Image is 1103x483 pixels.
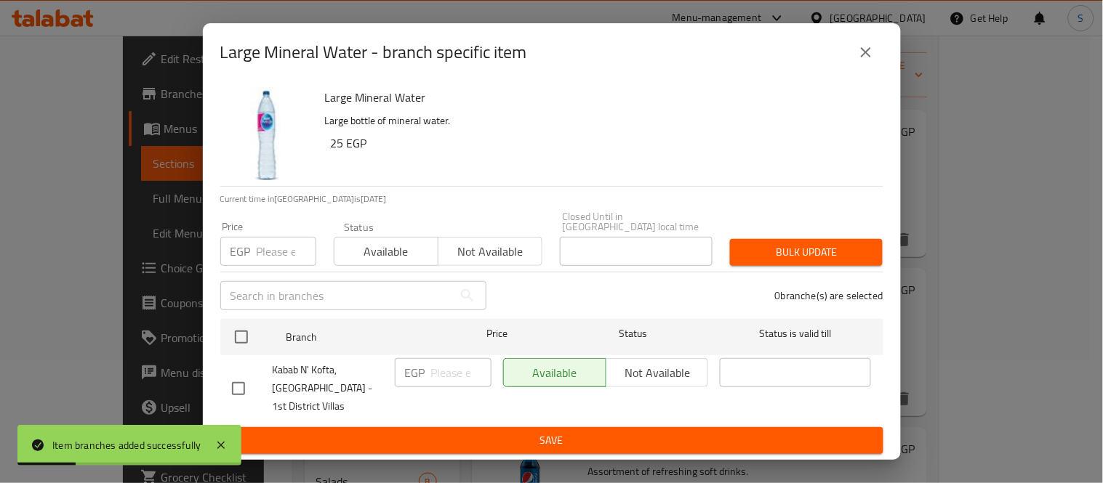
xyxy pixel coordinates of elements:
button: Save [220,427,883,454]
h6: 25 EGP [331,133,872,153]
div: Item branches added successfully [52,437,201,453]
h6: Large Mineral Water [325,87,872,107]
p: EGP [405,364,425,381]
button: Bulk update [730,239,883,266]
button: Not available [438,237,542,266]
span: Price [449,325,545,343]
span: Save [232,431,872,450]
p: 0 branche(s) are selected [775,288,883,303]
input: Please enter price [257,237,316,266]
input: Search in branches [220,281,453,310]
input: Please enter price [431,358,492,387]
button: Available [334,237,438,266]
h2: Large Mineral Water - branch specific item [220,41,527,64]
p: EGP [230,243,251,260]
span: Available [340,241,433,262]
p: Current time in [GEOGRAPHIC_DATA] is [DATE] [220,192,883,206]
span: Kabab N' Kofta, [GEOGRAPHIC_DATA] - 1st District Villas [273,361,383,415]
img: Large Mineral Water [220,87,313,180]
span: Not available [444,241,537,262]
p: Large bottle of mineral water. [325,112,872,130]
button: close [849,35,883,70]
span: Status is valid till [720,325,871,343]
span: Status [557,325,708,343]
span: Bulk update [742,243,871,261]
span: Branch [286,328,437,346]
